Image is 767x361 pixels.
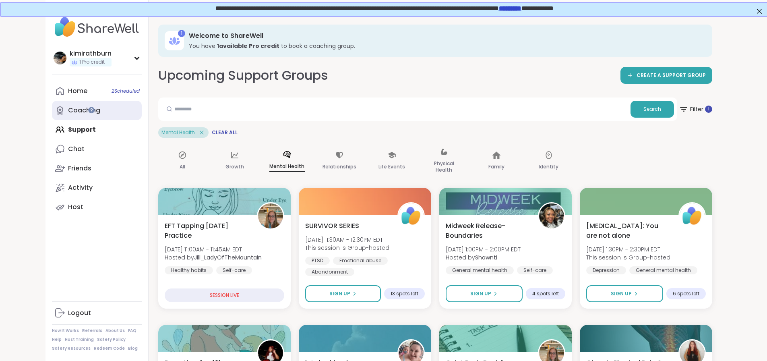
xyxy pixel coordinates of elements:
h3: You have to book a coaching group. [189,42,701,50]
span: SURVIVOR SERIES [305,221,359,231]
span: Hosted by [165,253,262,261]
div: Logout [68,309,91,317]
a: CREATE A SUPPORT GROUP [620,67,712,84]
div: Self-care [216,266,252,274]
a: Safety Policy [97,337,126,342]
a: Coaching [52,101,142,120]
div: Chat [68,145,85,154]
div: Emotional abuse [333,257,388,265]
div: kimirathburn [70,49,112,58]
div: Healthy habits [165,266,213,274]
a: Redeem Code [94,346,125,351]
span: CREATE A SUPPORT GROUP [637,72,706,79]
a: Blog [128,346,138,351]
h2: Upcoming Support Groups [158,66,328,85]
b: 1 available Pro credit [217,42,279,50]
a: Activity [52,178,142,197]
a: FAQ [128,328,136,334]
div: General mental health [629,266,697,274]
img: ShareWell [680,203,705,228]
span: 1 Pro credit [79,59,105,66]
div: 1 [178,30,185,37]
span: [MEDICAL_DATA]: You are not alone [586,221,670,241]
p: Life Events [378,162,405,172]
div: General mental health [446,266,514,274]
button: Filter 1 [679,98,712,121]
img: Shawnti [539,203,564,228]
a: Friends [52,159,142,178]
a: Help [52,337,62,342]
div: Home [68,87,87,95]
a: Referrals [82,328,102,334]
p: Family [488,162,504,172]
p: Relationships [323,162,356,172]
img: ShareWell [399,203,424,228]
span: Hosted by [446,253,521,261]
span: 2 Scheduled [112,88,140,94]
span: EFT Tapping [DATE] Practice [165,221,248,241]
span: This session is Group-hosted [305,244,389,252]
button: Sign Up [586,285,663,302]
span: Clear All [212,129,238,136]
span: 1 [708,106,709,112]
button: Sign Up [305,285,381,302]
span: 13 spots left [391,290,418,297]
span: [DATE] 1:00PM - 2:00PM EDT [446,245,521,253]
span: [DATE] 1:30PM - 2:30PM EDT [586,245,670,253]
button: Sign Up [446,285,523,302]
p: Mental Health [269,162,305,172]
button: Search [631,101,674,118]
a: Chat [52,139,142,159]
h3: Welcome to ShareWell [189,31,701,40]
img: ShareWell Nav Logo [52,13,142,41]
div: SESSION LIVE [165,288,284,302]
b: Shawnti [475,253,497,261]
span: 4 spots left [532,290,559,297]
span: [DATE] 11:30AM - 12:30PM EDT [305,236,389,244]
span: Mental Health [161,129,195,136]
a: Host [52,197,142,217]
a: About Us [105,328,125,334]
div: Depression [586,266,626,274]
div: Self-care [517,266,553,274]
a: How It Works [52,328,79,334]
a: Home2Scheduled [52,81,142,101]
span: [DATE] 11:00AM - 11:45AM EDT [165,245,262,253]
p: Identity [539,162,558,172]
div: Coaching [68,106,100,115]
span: Sign Up [611,290,632,297]
img: kimirathburn [54,52,66,64]
a: Safety Resources [52,346,91,351]
div: PTSD [305,257,330,265]
p: Growth [225,162,244,172]
p: Physical Health [426,159,462,175]
div: Host [68,203,83,212]
span: Sign Up [329,290,350,297]
span: Search [643,106,661,113]
span: This session is Group-hosted [586,253,670,261]
b: Jill_LadyOfTheMountain [194,253,262,261]
iframe: Spotlight [88,107,95,113]
p: All [180,162,185,172]
div: Activity [68,183,93,192]
span: Midweek Release-Boundaries [446,221,529,241]
span: 6 spots left [673,290,699,297]
a: Host Training [65,337,94,342]
span: Filter [679,100,712,119]
span: Sign Up [470,290,491,297]
img: Jill_LadyOfTheMountain [258,203,283,228]
div: Friends [68,164,91,173]
div: Abandonment [305,268,354,276]
a: Logout [52,303,142,323]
